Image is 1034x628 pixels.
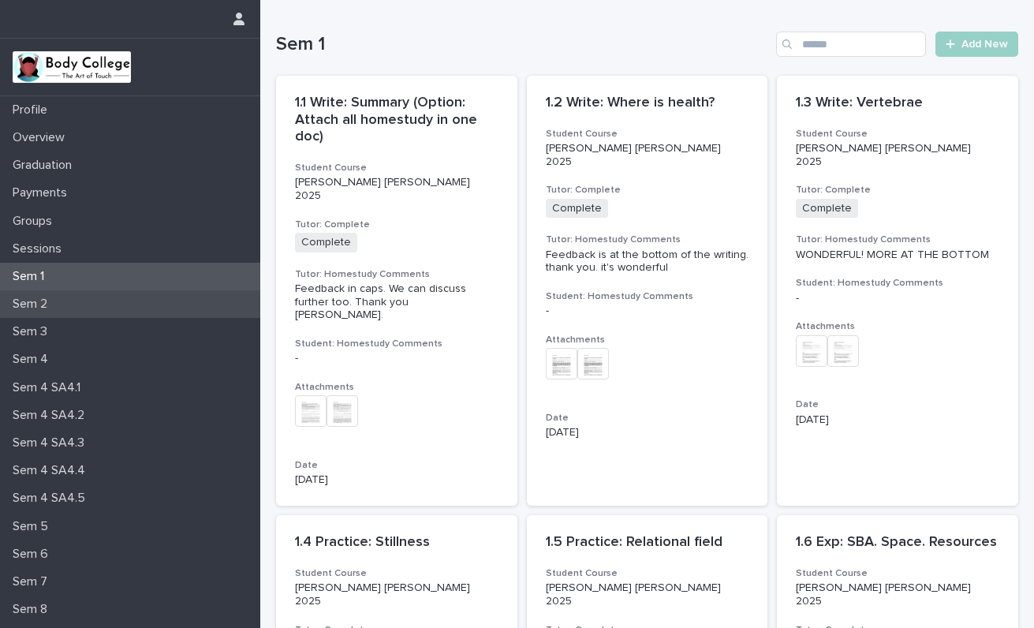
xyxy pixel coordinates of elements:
div: WONDERFUL! MORE AT THE BOTTOM [796,249,999,262]
h3: Student Course [295,567,498,580]
p: 1.6 Exp: SBA. Space. Resources [796,534,999,551]
h3: Tutor: Homestudy Comments [295,268,498,281]
h3: Student: Homestudy Comments [295,338,498,350]
p: Sem 4 SA4.4 [6,463,98,478]
h3: Date [796,398,999,411]
h3: Date [295,459,498,472]
p: Sem 5 [6,519,61,534]
h3: Attachments [796,320,999,333]
div: Feedback in caps. We can discuss further too. Thank you [PERSON_NAME]. [295,282,498,322]
a: 1.2 Write: Where is health?Student Course[PERSON_NAME] [PERSON_NAME] 2025Tutor: CompleteCompleteT... [527,76,768,506]
p: 1.2 Write: Where is health? [546,95,749,112]
h1: Sem 1 [276,33,770,56]
a: Add New [935,32,1018,57]
h3: Student Course [796,128,999,140]
p: [PERSON_NAME] [PERSON_NAME] 2025 [796,142,999,169]
p: Sem 4 SA4.2 [6,408,97,423]
p: [DATE] [546,426,749,439]
p: Sessions [6,241,74,256]
p: Sem 2 [6,297,60,312]
h3: Tutor: Complete [546,184,749,196]
h3: Student Course [546,128,749,140]
p: Payments [6,185,80,200]
p: Sem 1 [6,269,57,284]
p: [PERSON_NAME] [PERSON_NAME] 2025 [295,581,498,608]
h3: Student: Homestudy Comments [796,277,999,290]
input: Search [776,32,926,57]
h3: Tutor: Homestudy Comments [796,234,999,246]
p: Sem 3 [6,324,60,339]
p: 1.3 Write: Vertebrae [796,95,999,112]
div: - [546,305,749,318]
div: - [796,292,999,305]
h3: Attachments [546,334,749,346]
p: 1.1 Write: Summary (Option: Attach all homestudy in one doc) [295,95,498,146]
div: - [295,352,498,365]
p: [DATE] [295,473,498,487]
p: [PERSON_NAME] [PERSON_NAME] 2025 [295,176,498,203]
h3: Attachments [295,381,498,394]
h3: Date [546,412,749,424]
p: Sem 8 [6,602,60,617]
p: [PERSON_NAME] [PERSON_NAME] 2025 [546,142,749,169]
p: Sem 4 SA4.3 [6,435,97,450]
span: Add New [961,39,1008,50]
h3: Tutor: Complete [295,219,498,231]
p: Graduation [6,158,84,173]
h3: Student Course [295,162,498,174]
h3: Student: Homestudy Comments [546,290,749,303]
h3: Tutor: Complete [796,184,999,196]
p: Sem 4 SA4.1 [6,380,93,395]
p: [DATE] [796,413,999,427]
img: xvtzy2PTuGgGH0xbwGb2 [13,51,131,83]
h3: Student Course [546,567,749,580]
p: 1.5 Practice: Relational field [546,534,749,551]
div: Feedback is at the bottom of the writing. thank you. it's wonderful [546,249,749,275]
span: Complete [546,199,608,219]
p: Profile [6,103,60,118]
h3: Student Course [796,567,999,580]
p: 1.4 Practice: Stillness [295,534,498,551]
a: 1.1 Write: Summary (Option: Attach all homestudy in one doc)Student Course[PERSON_NAME] [PERSON_N... [276,76,517,506]
p: Sem 4 SA4.5 [6,491,98,506]
span: Complete [796,199,858,219]
p: Sem 4 [6,352,61,367]
a: 1.3 Write: VertebraeStudent Course[PERSON_NAME] [PERSON_NAME] 2025Tutor: CompleteCompleteTutor: H... [777,76,1018,506]
p: Sem 6 [6,547,61,562]
p: Overview [6,130,77,145]
p: [PERSON_NAME] [PERSON_NAME] 2025 [796,581,999,608]
p: Groups [6,214,65,229]
p: [PERSON_NAME] [PERSON_NAME] 2025 [546,581,749,608]
h3: Tutor: Homestudy Comments [546,234,749,246]
p: Sem 7 [6,574,60,589]
span: Complete [295,233,357,252]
